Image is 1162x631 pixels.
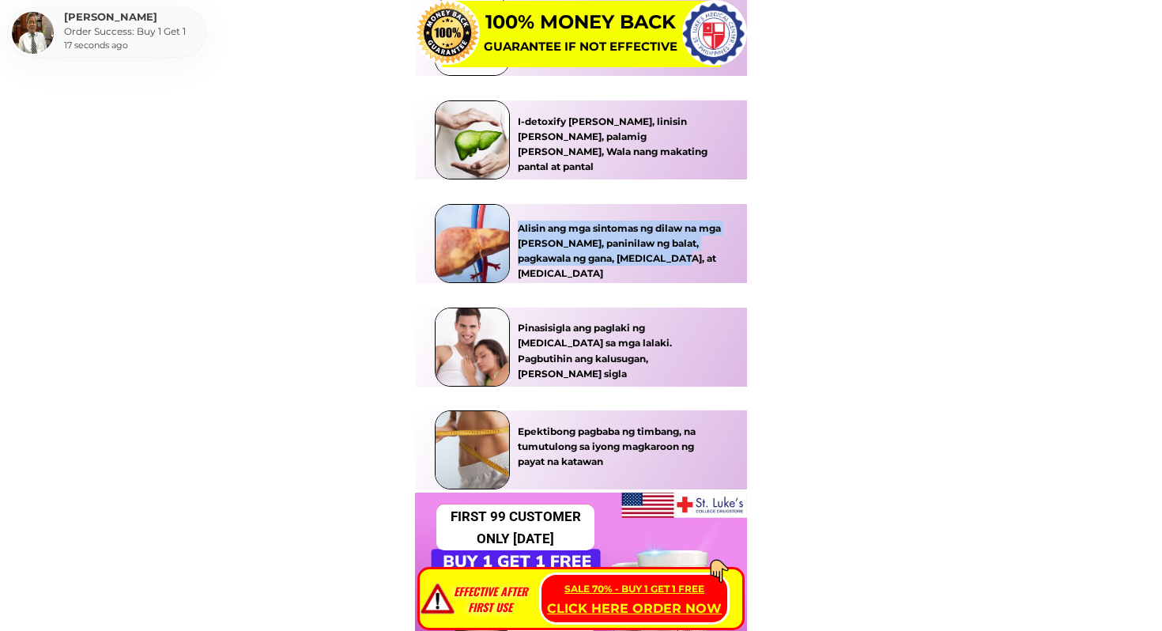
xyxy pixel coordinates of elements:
[479,7,682,37] h3: 100% MONEY BACK
[564,583,704,595] span: SALE 70% - BUY 1 GET 1 FREE
[479,37,682,56] h3: GUARANTEE IF NOT EFFECTIVE
[518,320,722,381] h3: Pinasisigla ang paglaki ng [MEDICAL_DATA] sa mga lalaki. Pagbutihin ang kalusugan, [PERSON_NAME] ...
[541,575,727,622] p: CLICK HERE ORDER NOW
[439,506,592,549] h3: FIRST 99 CUSTOMER ONLY [DATE]
[518,221,727,281] h3: Alisin ang mga sintomas ng dilaw na mga [PERSON_NAME], paninilaw ng balat, pagkawala ng gana, [ME...
[518,114,722,175] h3: I-detoxify [PERSON_NAME], linisin [PERSON_NAME], palamig [PERSON_NAME], Wala nang makating pantal...
[447,584,533,614] div: EFFECTIVE AFTER FIRST USE
[518,424,722,470] h3: Epektibong pagbaba ng timbang, na tumutulong sa iyong magkaroon ng payat na katawan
